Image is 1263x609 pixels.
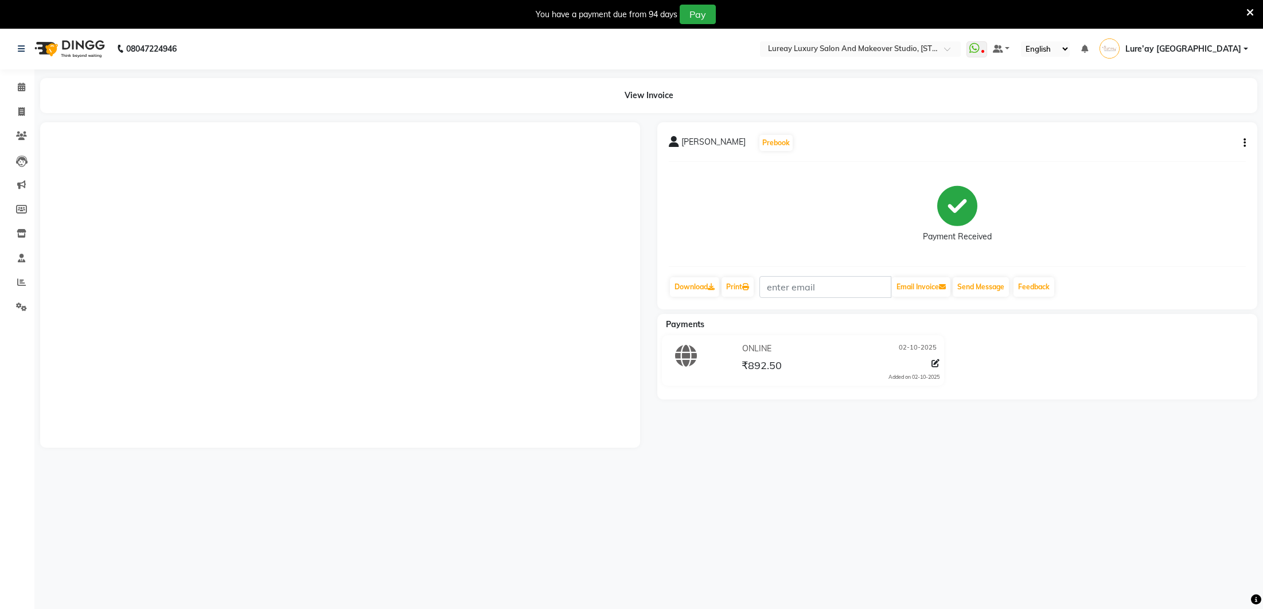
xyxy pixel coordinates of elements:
[742,343,771,355] span: ONLINE
[666,319,704,329] span: Payments
[742,359,782,375] span: ₹892.50
[681,136,746,152] span: [PERSON_NAME]
[1100,38,1120,59] img: Lure’ay India
[722,277,754,297] a: Print
[923,231,992,243] div: Payment Received
[40,78,1257,113] div: View Invoice
[1013,277,1054,297] a: Feedback
[899,343,937,355] span: 02-10-2025
[680,5,716,24] button: Pay
[670,277,719,297] a: Download
[126,33,177,65] b: 08047224946
[953,277,1009,297] button: Send Message
[888,373,940,381] div: Added on 02-10-2025
[29,33,108,65] img: logo
[1125,43,1241,55] span: Lure’ay [GEOGRAPHIC_DATA]
[892,277,950,297] button: Email Invoice
[759,276,891,298] input: enter email
[759,135,793,151] button: Prebook
[536,9,677,21] div: You have a payment due from 94 days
